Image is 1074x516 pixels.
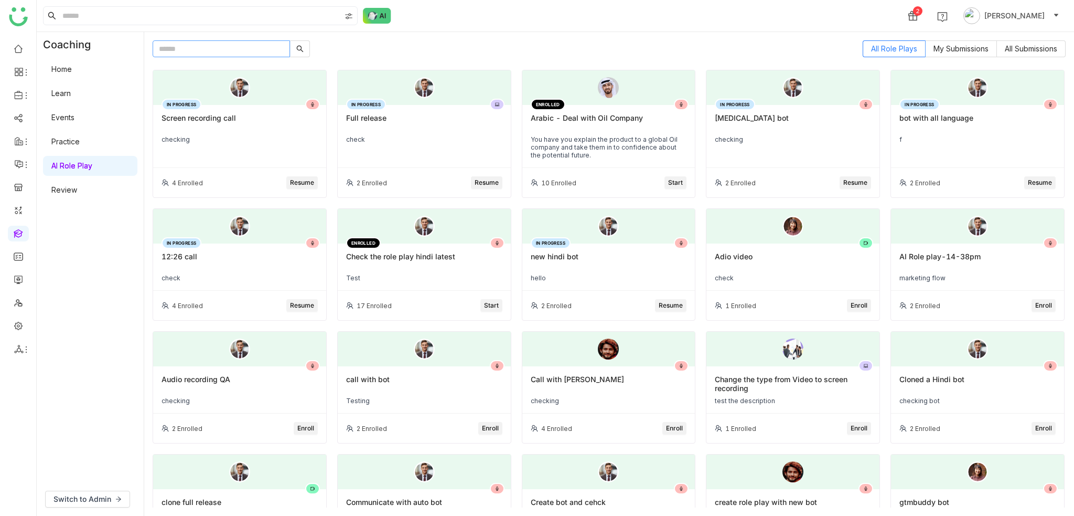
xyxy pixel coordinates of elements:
img: male.png [414,77,435,98]
div: Audio recording QA [162,375,318,393]
a: Review [51,185,77,194]
div: new hindi bot [531,252,687,270]
div: Call with [PERSON_NAME] [531,375,687,393]
div: IN PROGRESS [899,99,939,110]
div: 17 Enrolled [357,302,392,310]
span: Resume [290,178,314,188]
img: ask-buddy-normal.svg [363,8,391,24]
button: Enroll [1032,422,1056,435]
div: ENROLLED [346,237,381,249]
button: Enroll [847,299,871,312]
a: Practice [51,137,80,146]
span: My Submissions [933,44,989,53]
img: male.png [229,216,250,237]
img: 68c94f1052e66838b9518aed [782,339,803,360]
div: ENROLLED [531,99,565,110]
div: Testing [346,397,502,405]
div: [MEDICAL_DATA] bot [715,113,871,131]
div: clone full release [162,498,318,515]
div: 4 Enrolled [541,425,572,433]
button: Start [480,299,502,312]
div: check [162,274,318,282]
span: Enroll [297,424,314,434]
div: 2 Enrolled [910,179,940,187]
img: search-type.svg [345,12,353,20]
img: male.png [229,461,250,482]
span: Start [668,178,683,188]
div: 4 Enrolled [172,302,203,310]
div: 2 Enrolled [910,425,940,433]
span: Enroll [666,424,683,434]
div: 2 Enrolled [910,302,940,310]
button: Enroll [662,422,686,435]
a: Learn [51,89,71,98]
div: 2 Enrolled [357,179,387,187]
a: AI Role Play [51,161,92,170]
img: male.png [414,216,435,237]
div: 10 Enrolled [541,179,576,187]
div: check [346,135,502,143]
button: Enroll [478,422,502,435]
div: Arabic - Deal with Oil Company [531,113,687,131]
button: [PERSON_NAME] [961,7,1061,24]
button: Resume [286,176,318,189]
img: 6891e6b463e656570aba9a5a [598,339,619,360]
img: 6891e6b463e656570aba9a5a [782,461,803,482]
button: Start [664,176,686,189]
img: male.png [229,77,250,98]
div: Check the role play hindi latest [346,252,502,270]
div: 2 Enrolled [541,302,572,310]
div: 12:26 call [162,252,318,270]
span: Resume [843,178,867,188]
div: check [715,274,871,282]
img: male.png [782,77,803,98]
div: 4 Enrolled [172,179,203,187]
div: Coaching [37,32,106,57]
span: All Submissions [1005,44,1057,53]
div: IN PROGRESS [162,237,201,249]
div: f [899,135,1056,143]
div: checking [162,135,318,143]
span: Enroll [851,424,867,434]
img: male.png [967,339,988,360]
div: bot with all language [899,113,1056,131]
span: Enroll [1035,424,1052,434]
img: male.png [414,339,435,360]
img: female.png [782,216,803,237]
span: Resume [290,301,314,311]
div: IN PROGRESS [346,99,386,110]
span: Enroll [851,301,867,311]
div: marketing flow [899,274,1056,282]
img: avatar [963,7,980,24]
img: male.png [967,216,988,237]
div: 2 Enrolled [357,425,387,433]
div: test the description [715,397,871,405]
div: Communicate with auto bot [346,498,502,515]
div: IN PROGRESS [715,99,755,110]
div: Screen recording call [162,113,318,131]
span: All Role Plays [871,44,917,53]
div: Cloned a Hindi bot [899,375,1056,393]
div: 1 Enrolled [725,302,756,310]
div: Create bot and cehck [531,498,687,515]
img: help.svg [937,12,948,22]
div: checking [715,135,871,143]
span: Resume [659,301,683,311]
img: female.png [967,461,988,482]
div: IN PROGRESS [531,237,571,249]
span: [PERSON_NAME] [984,10,1045,22]
span: Start [484,301,499,311]
button: Resume [655,299,686,312]
div: IN PROGRESS [162,99,201,110]
a: Home [51,65,72,73]
div: 1 Enrolled [725,425,756,433]
img: logo [9,7,28,26]
div: You have you explain the product to a global Oil company and take them in to confidence about the... [531,135,687,159]
img: male.png [414,461,435,482]
div: Change the type from Video to screen recording [715,375,871,393]
div: create role play with new bot [715,498,871,515]
span: Resume [1028,178,1052,188]
img: male.png [229,339,250,360]
button: Enroll [1032,299,1056,312]
button: Enroll [847,422,871,435]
